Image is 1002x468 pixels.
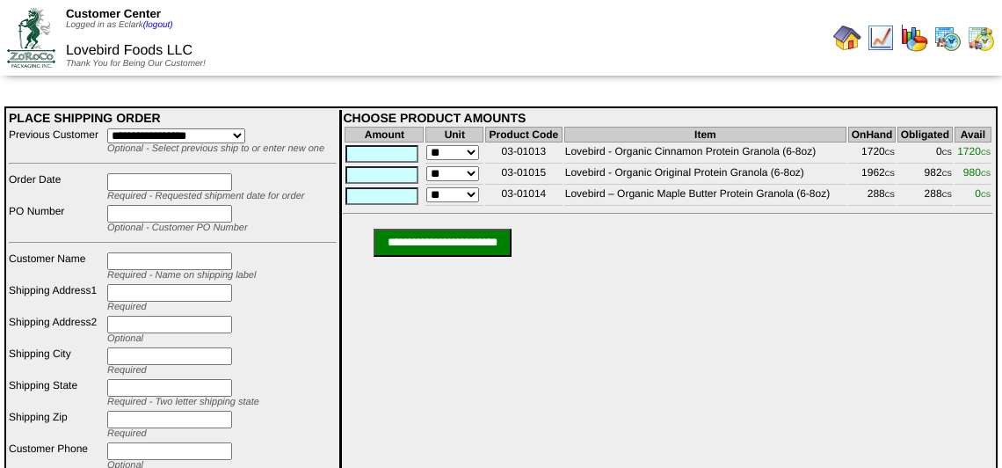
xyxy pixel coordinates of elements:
span: CS [885,149,895,157]
td: 0 [897,144,953,164]
td: 982 [897,165,953,185]
span: 980 [963,166,991,179]
img: line_graph.gif [867,24,895,52]
td: 288 [848,186,896,206]
div: PLACE SHIPPING ORDER [9,111,337,125]
span: CS [885,191,895,199]
th: Amount [345,127,424,143]
span: 1720 [957,145,991,157]
img: calendarinout.gif [967,24,995,52]
td: 03-01015 [485,165,563,185]
span: Required - Two letter shipping state [107,397,259,407]
td: Shipping Address2 [8,315,105,345]
img: ZoRoCo_Logo(Green%26Foil)%20jpg.webp [7,8,55,67]
td: Customer Name [8,252,105,282]
td: 03-01013 [485,144,563,164]
span: 0 [975,187,991,200]
span: Required [107,428,147,439]
td: 288 [897,186,953,206]
td: Shipping State [8,378,105,408]
span: CS [942,191,952,199]
td: Lovebird - Organic Cinnamon Protein Granola (6-8oz) [564,144,847,164]
span: CS [981,191,991,199]
td: Shipping Address1 [8,283,105,313]
a: (logout) [143,20,173,30]
th: Obligated [897,127,953,143]
span: Customer Center [66,7,161,20]
span: CS [981,170,991,178]
span: Optional - Customer PO Number [107,223,248,233]
span: Thank You for Being Our Customer! [66,59,206,69]
span: CS [942,170,952,178]
img: calendarprod.gif [933,24,962,52]
span: CS [942,149,952,157]
img: home.gif [833,24,861,52]
div: CHOOSE PRODUCT AMOUNTS [343,111,993,125]
span: Lovebird Foods LLC [66,43,192,58]
td: Order Date [8,172,105,202]
span: CS [981,149,991,157]
span: Required [107,365,147,376]
td: Previous Customer [8,128,105,155]
th: Item [564,127,847,143]
td: 03-01014 [485,186,563,206]
td: 1962 [848,165,896,185]
th: Unit [425,127,483,143]
span: Required - Name on shipping label [107,270,256,281]
span: Required - Requested shipment date for order [107,191,304,201]
span: Required [107,302,147,312]
img: graph.gif [900,24,928,52]
td: Shipping Zip [8,410,105,440]
td: 1720 [848,144,896,164]
span: Optional - Select previous ship to or enter new one [107,143,324,154]
td: PO Number [8,204,105,234]
th: Avail [955,127,991,143]
span: Logged in as Eclark [66,20,173,30]
th: Product Code [485,127,563,143]
span: Optional [107,333,143,344]
td: Lovebird - Organic Original Protein Granola (6-8oz) [564,165,847,185]
td: Shipping City [8,347,105,377]
th: OnHand [848,127,896,143]
td: Lovebird – Organic Maple Butter Protein Granola (6-8oz) [564,186,847,206]
span: CS [885,170,895,178]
